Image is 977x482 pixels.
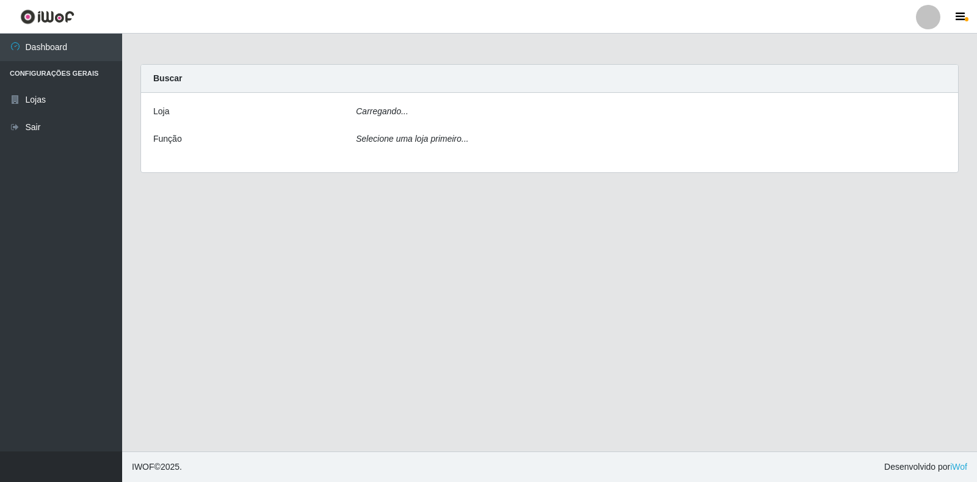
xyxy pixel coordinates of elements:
[20,9,74,24] img: CoreUI Logo
[132,461,182,473] span: © 2025 .
[356,134,468,144] i: Selecione uma loja primeiro...
[356,106,409,116] i: Carregando...
[153,73,182,83] strong: Buscar
[132,462,154,472] span: IWOF
[153,133,182,145] label: Função
[884,461,967,473] span: Desenvolvido por
[153,105,169,118] label: Loja
[950,462,967,472] a: iWof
